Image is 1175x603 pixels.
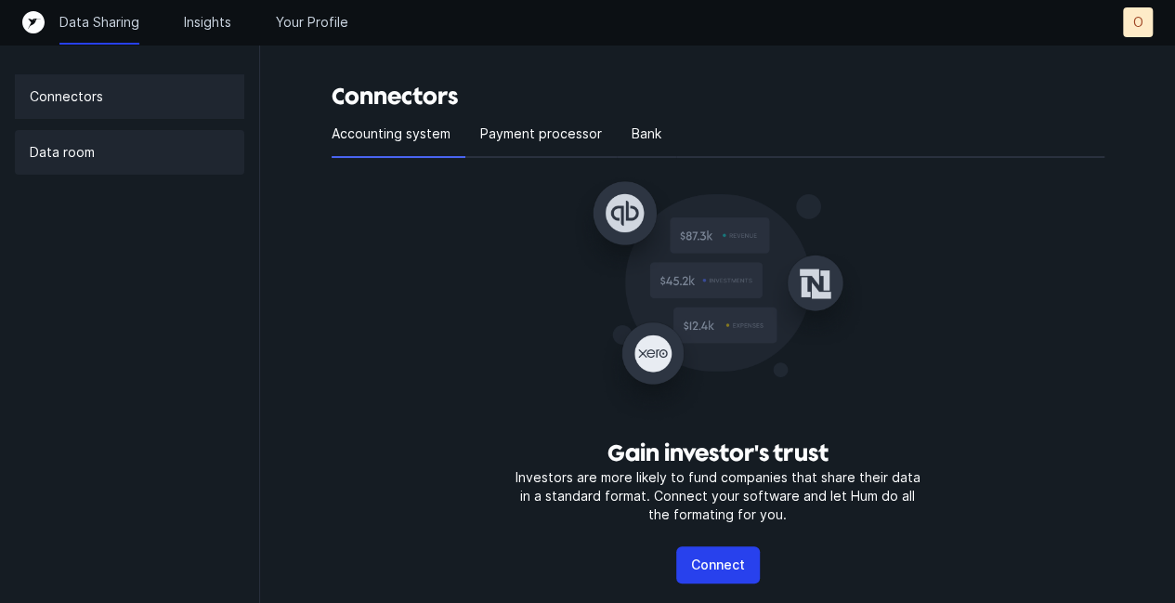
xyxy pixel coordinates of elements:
a: Data Sharing [59,13,139,32]
h3: Gain investor's trust [607,439,829,468]
p: Connect [691,554,745,576]
a: Insights [184,13,231,32]
button: Connect [676,546,760,583]
p: Accounting system [332,123,450,145]
p: Investors are more likely to fund companies that share their data in a standard format. Connect y... [510,468,926,524]
a: Data room [15,130,244,175]
p: Connectors [30,85,103,108]
p: O [1133,13,1143,32]
h3: Connectors [332,82,1104,111]
button: O [1123,7,1153,37]
a: Your Profile [276,13,348,32]
p: Data room [30,141,95,164]
img: Gain investor's trust [569,173,867,424]
p: Payment processor [480,123,602,145]
a: Connectors [15,74,244,119]
p: Bank [632,123,661,145]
